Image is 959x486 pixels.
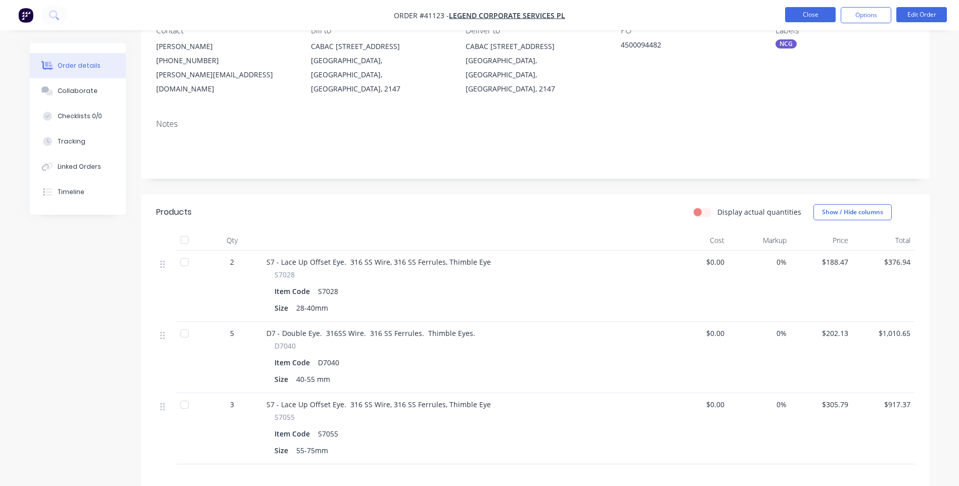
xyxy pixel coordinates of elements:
[733,257,787,267] span: 0%
[311,39,449,54] div: CABAC [STREET_ADDRESS]
[775,39,797,48] div: NCG
[275,341,296,351] span: D7040
[856,399,910,410] span: $917.37
[311,39,449,96] div: CABAC [STREET_ADDRESS][GEOGRAPHIC_DATA], [GEOGRAPHIC_DATA], [GEOGRAPHIC_DATA], 2147
[896,7,947,22] button: Edit Order
[58,112,102,121] div: Checklists 0/0
[795,328,849,338] span: $202.13
[667,230,729,251] div: Cost
[58,61,101,70] div: Order details
[314,355,343,370] div: D7040
[785,7,836,22] button: Close
[275,372,292,386] div: Size
[311,54,449,96] div: [GEOGRAPHIC_DATA], [GEOGRAPHIC_DATA], [GEOGRAPHIC_DATA], 2147
[156,54,295,68] div: [PHONE_NUMBER]
[728,230,791,251] div: Markup
[466,39,604,54] div: CABAC [STREET_ADDRESS]
[292,372,334,386] div: 40-55 mm
[266,328,475,338] span: D7 - Double Eye. 316SS Wire. 316 SS Ferrules. Thimble Eyes.
[156,26,295,35] div: Contact
[156,39,295,96] div: [PERSON_NAME][PHONE_NUMBER][PERSON_NAME][EMAIL_ADDRESS][DOMAIN_NAME]
[621,39,747,54] div: 4500094482
[230,328,234,338] span: 5
[58,86,98,95] div: Collaborate
[466,26,604,35] div: Deliver to
[466,39,604,96] div: CABAC [STREET_ADDRESS][GEOGRAPHIC_DATA], [GEOGRAPHIC_DATA], [GEOGRAPHIC_DATA], 2147
[30,154,126,179] button: Linked Orders
[795,257,849,267] span: $188.47
[156,68,295,96] div: [PERSON_NAME][EMAIL_ADDRESS][DOMAIN_NAME]
[30,129,126,154] button: Tracking
[856,257,910,267] span: $376.94
[202,230,262,251] div: Qty
[314,426,342,441] div: S7055
[58,137,85,146] div: Tracking
[18,8,33,23] img: Factory
[671,399,725,410] span: $0.00
[266,400,491,409] span: S7 - Lace Up Offset Eye. 316 SS Wire, 316 SS Ferrules, Thimble Eye
[813,204,892,220] button: Show / Hide columns
[671,257,725,267] span: $0.00
[311,26,449,35] div: Bill to
[275,269,295,280] span: S7028
[394,11,449,20] span: Order #41123 -
[275,426,314,441] div: Item Code
[275,443,292,458] div: Size
[30,179,126,205] button: Timeline
[292,443,332,458] div: 55-75mm
[156,119,915,129] div: Notes
[275,355,314,370] div: Item Code
[852,230,915,251] div: Total
[275,284,314,299] div: Item Code
[856,328,910,338] span: $1,010.65
[230,399,234,410] span: 3
[275,412,295,422] span: S7055
[30,104,126,129] button: Checklists 0/0
[791,230,853,251] div: Price
[156,39,295,54] div: [PERSON_NAME]
[733,399,787,410] span: 0%
[841,7,891,23] button: Options
[733,328,787,338] span: 0%
[58,162,101,171] div: Linked Orders
[156,206,192,218] div: Products
[775,26,914,35] div: Labels
[621,26,759,35] div: PO
[671,328,725,338] span: $0.00
[292,301,332,315] div: 28-40mm
[717,207,801,217] label: Display actual quantities
[466,54,604,96] div: [GEOGRAPHIC_DATA], [GEOGRAPHIC_DATA], [GEOGRAPHIC_DATA], 2147
[314,284,342,299] div: S7028
[30,78,126,104] button: Collaborate
[266,257,491,267] span: S7 - Lace Up Offset Eye. 316 SS Wire, 316 SS Ferrules, Thimble Eye
[230,257,234,267] span: 2
[30,53,126,78] button: Order details
[795,399,849,410] span: $305.79
[275,301,292,315] div: Size
[58,187,84,197] div: Timeline
[449,11,565,20] a: Legend Corporate Services PL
